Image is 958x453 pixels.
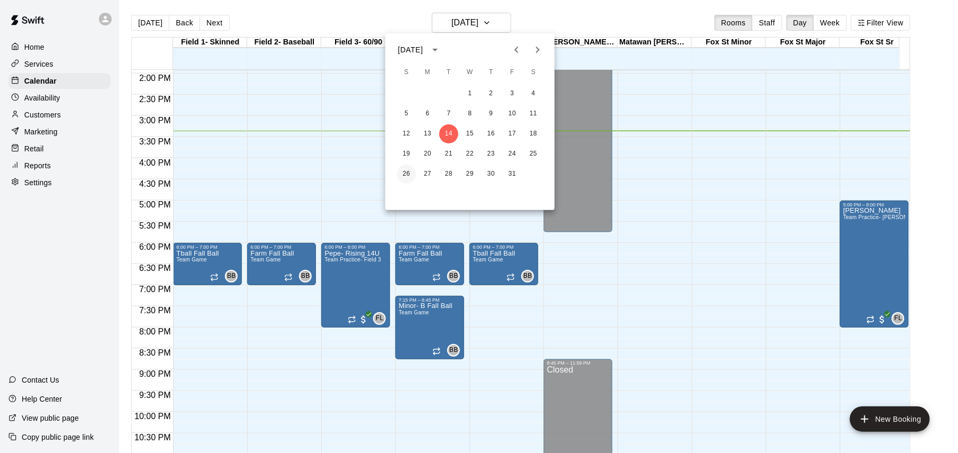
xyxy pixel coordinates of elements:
[482,124,501,143] button: 16
[460,124,480,143] button: 15
[397,165,416,184] button: 26
[524,84,543,103] button: 4
[439,124,458,143] button: 14
[397,104,416,123] button: 5
[439,144,458,164] button: 21
[460,62,480,83] span: Wednesday
[503,84,522,103] button: 3
[503,104,522,123] button: 10
[503,62,522,83] span: Friday
[439,104,458,123] button: 7
[482,104,501,123] button: 9
[482,144,501,164] button: 23
[426,41,444,59] button: calendar view is open, switch to year view
[482,84,501,103] button: 2
[418,62,437,83] span: Monday
[398,44,423,56] div: [DATE]
[503,124,522,143] button: 17
[418,104,437,123] button: 6
[524,104,543,123] button: 11
[503,165,522,184] button: 31
[482,165,501,184] button: 30
[524,62,543,83] span: Saturday
[527,39,548,60] button: Next month
[397,144,416,164] button: 19
[397,124,416,143] button: 12
[439,62,458,83] span: Tuesday
[397,62,416,83] span: Sunday
[439,165,458,184] button: 28
[460,165,480,184] button: 29
[482,62,501,83] span: Thursday
[460,84,480,103] button: 1
[506,39,527,60] button: Previous month
[503,144,522,164] button: 24
[460,144,480,164] button: 22
[418,165,437,184] button: 27
[524,144,543,164] button: 25
[460,104,480,123] button: 8
[418,144,437,164] button: 20
[418,124,437,143] button: 13
[524,124,543,143] button: 18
